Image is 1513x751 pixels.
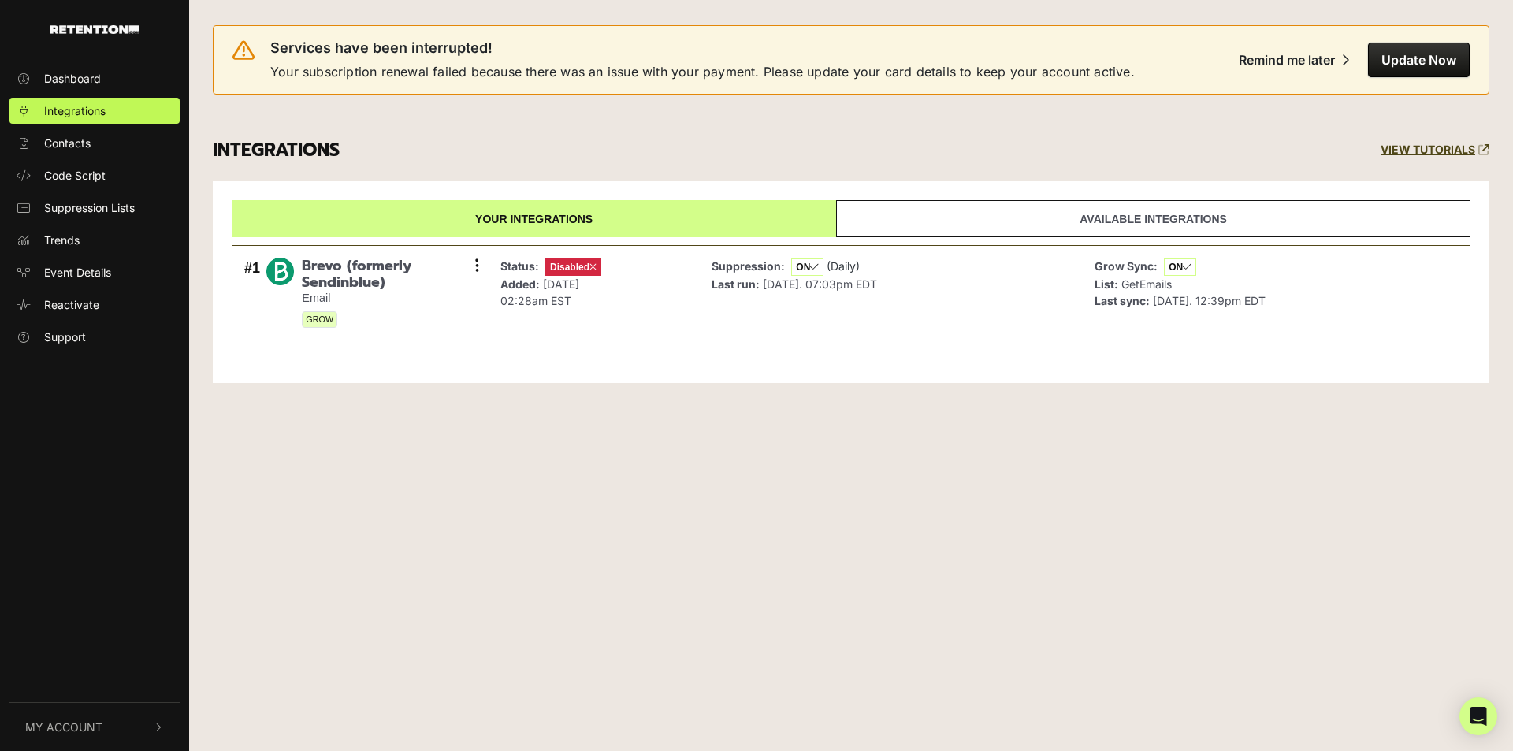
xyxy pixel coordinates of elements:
[270,39,493,58] span: Services have been interrupted!
[44,135,91,151] span: Contacts
[1153,294,1266,307] span: [DATE]. 12:39pm EDT
[9,65,180,91] a: Dashboard
[9,98,180,124] a: Integrations
[1368,43,1470,77] button: Update Now
[9,324,180,350] a: Support
[44,167,106,184] span: Code Script
[791,258,823,276] span: ON
[44,102,106,119] span: Integrations
[763,277,877,291] span: [DATE]. 07:03pm EDT
[1121,277,1172,291] span: GetEmails
[9,227,180,253] a: Trends
[9,130,180,156] a: Contacts
[44,264,111,281] span: Event Details
[44,329,86,345] span: Support
[9,703,180,751] button: My Account
[213,139,340,162] h3: INTEGRATIONS
[302,311,337,328] span: GROW
[1095,259,1158,273] strong: Grow Sync:
[44,296,99,313] span: Reactivate
[9,195,180,221] a: Suppression Lists
[1226,43,1362,77] button: Remind me later
[500,277,540,291] strong: Added:
[545,258,601,276] span: Disabled
[44,232,80,248] span: Trends
[1095,277,1118,291] strong: List:
[9,292,180,318] a: Reactivate
[1239,52,1335,68] div: Remind me later
[266,258,294,285] img: Brevo (formerly Sendinblue)
[50,25,139,34] img: Retention.com
[9,259,180,285] a: Event Details
[500,259,539,273] strong: Status:
[500,277,579,307] span: [DATE] 02:28am EST
[270,62,1135,81] span: Your subscription renewal failed because there was an issue with your payment. Please update your...
[1164,258,1196,276] span: ON
[1381,143,1489,157] a: VIEW TUTORIALS
[302,258,477,292] span: Brevo (formerly Sendinblue)
[836,200,1470,237] a: Available integrations
[232,200,836,237] a: Your integrations
[44,70,101,87] span: Dashboard
[712,277,760,291] strong: Last run:
[9,162,180,188] a: Code Script
[302,292,477,305] small: Email
[44,199,135,216] span: Suppression Lists
[1095,294,1150,307] strong: Last sync:
[244,258,260,328] div: #1
[25,719,102,735] span: My Account
[1459,697,1497,735] div: Open Intercom Messenger
[712,259,785,273] strong: Suppression:
[827,259,860,273] span: (Daily)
